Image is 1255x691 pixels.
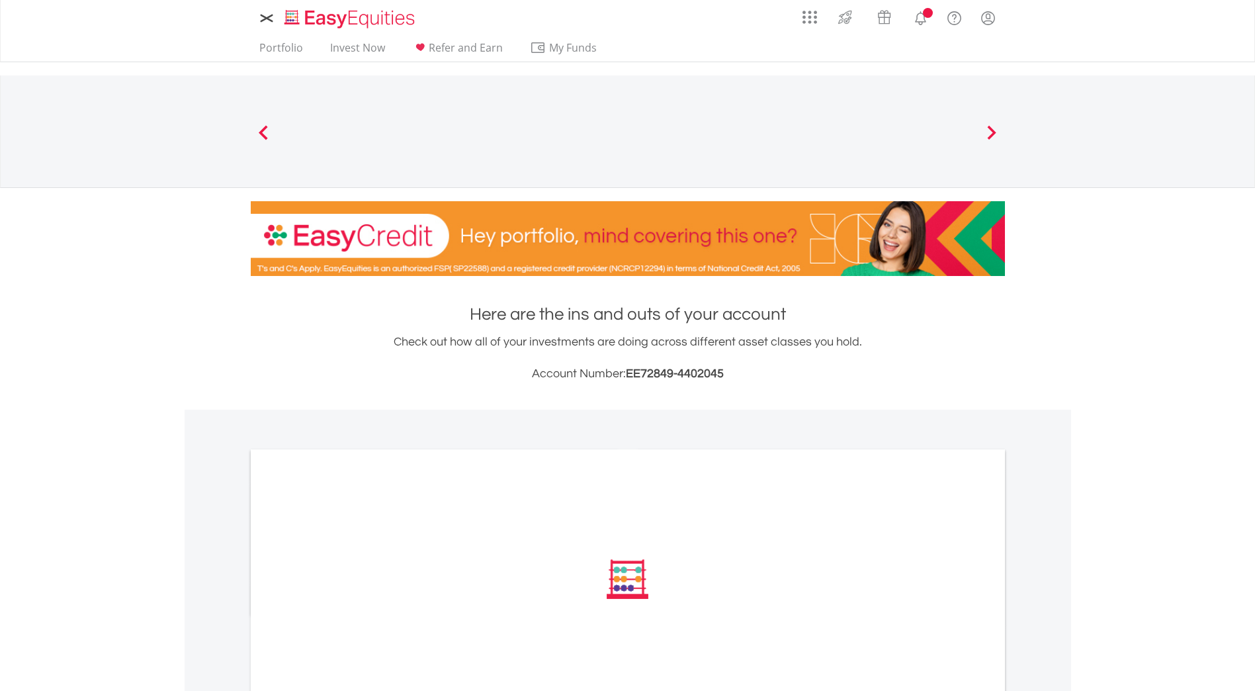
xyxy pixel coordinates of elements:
[865,3,904,28] a: Vouchers
[251,365,1005,383] h3: Account Number:
[251,201,1005,276] img: EasyCredit Promotion Banner
[407,41,508,62] a: Refer and Earn
[626,367,724,380] span: EE72849-4402045
[873,7,895,28] img: vouchers-v2.svg
[282,8,420,30] img: EasyEquities_Logo.png
[904,3,937,30] a: Notifications
[251,333,1005,383] div: Check out how all of your investments are doing across different asset classes you hold.
[325,41,390,62] a: Invest Now
[429,40,503,55] span: Refer and Earn
[279,3,420,30] a: Home page
[794,3,826,24] a: AppsGrid
[971,3,1005,32] a: My Profile
[254,41,308,62] a: Portfolio
[802,10,817,24] img: grid-menu-icon.svg
[834,7,856,28] img: thrive-v2.svg
[937,3,971,30] a: FAQ's and Support
[251,302,1005,326] h1: Here are the ins and outs of your account
[530,39,617,56] span: My Funds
